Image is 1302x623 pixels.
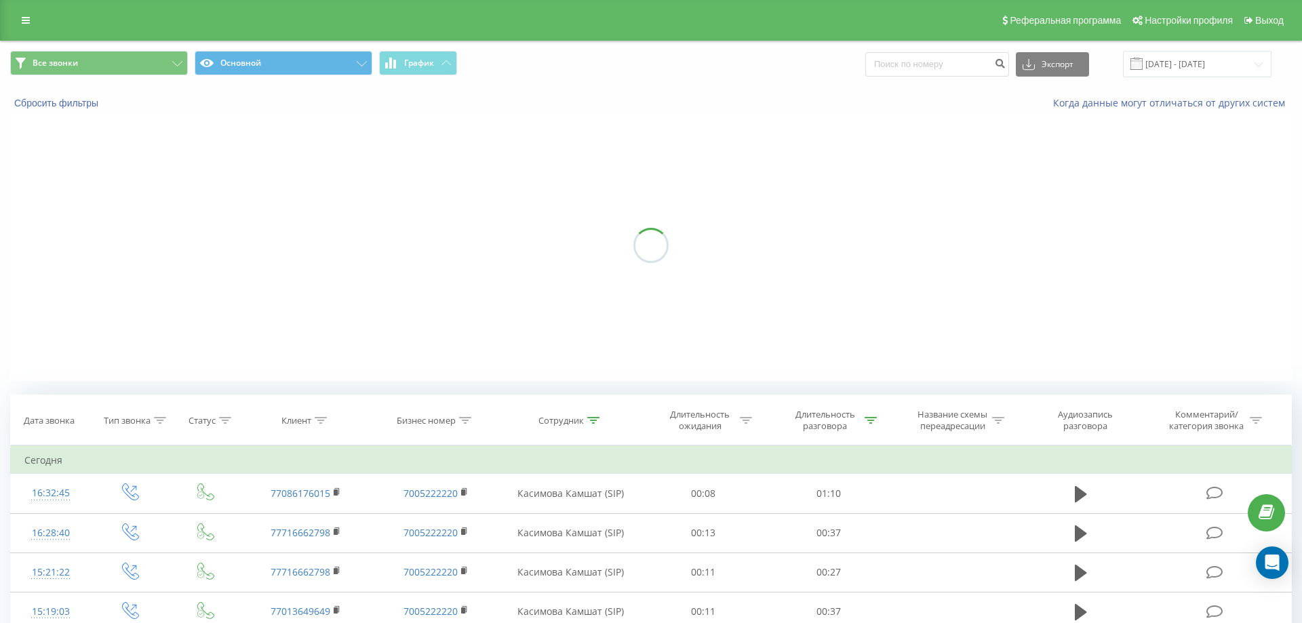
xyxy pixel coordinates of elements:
a: Когда данные могут отличаться от других систем [1053,96,1292,109]
div: Сотрудник [538,415,584,426]
a: 77086176015 [271,487,330,500]
a: 7005222220 [403,487,458,500]
button: Все звонки [10,51,188,75]
a: 7005222220 [403,526,458,539]
span: Выход [1255,15,1284,26]
td: 00:08 [641,474,766,513]
a: 7005222220 [403,605,458,618]
div: Комментарий/категория звонка [1167,409,1246,432]
div: Бизнес номер [397,415,456,426]
span: График [404,58,434,68]
div: Длительность разговора [789,409,861,432]
span: Настройки профиля [1145,15,1233,26]
span: Реферальная программа [1010,15,1121,26]
div: Дата звонка [24,415,75,426]
div: Клиент [281,415,311,426]
button: Экспорт [1016,52,1089,77]
div: Тип звонка [104,415,151,426]
button: Сбросить фильтры [10,97,105,109]
td: Касимова Камшат (SIP) [500,513,641,552]
a: 77716662798 [271,565,330,578]
td: Сегодня [11,447,1292,474]
div: Длительность ожидания [664,409,736,432]
div: Статус [189,415,216,426]
div: 16:28:40 [24,520,77,546]
td: Касимова Камшат (SIP) [500,552,641,592]
a: 7005222220 [403,565,458,578]
div: Аудиозапись разговора [1042,409,1130,432]
span: Все звонки [33,58,78,68]
button: Основной [195,51,372,75]
td: 00:27 [766,552,890,592]
a: 77013649649 [271,605,330,618]
td: 00:13 [641,513,766,552]
a: 77716662798 [271,526,330,539]
td: 00:37 [766,513,890,552]
td: 00:11 [641,552,766,592]
td: 01:10 [766,474,890,513]
button: График [379,51,457,75]
div: 16:32:45 [24,480,77,506]
input: Поиск по номеру [865,52,1009,77]
div: Open Intercom Messenger [1256,546,1288,579]
div: Название схемы переадресации [916,409,989,432]
div: 15:21:22 [24,559,77,586]
td: Касимова Камшат (SIP) [500,474,641,513]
